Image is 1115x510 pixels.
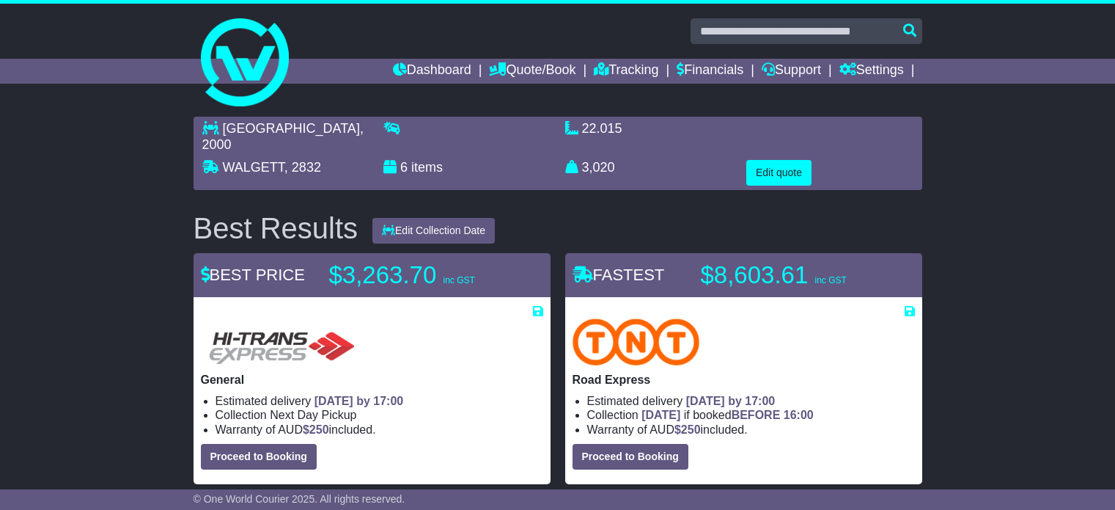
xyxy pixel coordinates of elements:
span: inc GST [814,275,846,285]
button: Edit quote [746,160,812,186]
span: 6 [400,160,408,175]
button: Proceed to Booking [573,444,688,470]
span: Next Day Pickup [270,409,356,421]
span: , 2832 [284,160,321,175]
img: HiTrans (Machship): General [201,318,361,365]
li: Warranty of AUD included. [216,423,543,437]
button: Proceed to Booking [201,444,317,470]
a: Dashboard [393,59,471,84]
span: © One World Courier 2025. All rights reserved. [194,493,405,505]
span: $ [303,423,329,436]
a: Quote/Book [489,59,575,84]
p: $8,603.61 [701,261,884,290]
span: BEST PRICE [201,266,305,284]
span: 3,020 [582,160,615,175]
li: Collection [216,408,543,422]
li: Estimated delivery [587,394,915,408]
a: Settings [839,59,904,84]
span: 250 [681,423,701,436]
span: if booked [641,409,813,421]
span: 16:00 [784,409,814,421]
li: Warranty of AUD included. [587,423,915,437]
li: Collection [587,408,915,422]
span: [GEOGRAPHIC_DATA] [223,121,360,136]
div: Best Results [186,212,366,244]
a: Financials [677,59,743,84]
span: FASTEST [573,266,665,284]
span: , 2000 [202,121,364,152]
span: BEFORE [732,409,781,421]
span: inc GST [443,275,474,285]
span: items [411,160,443,175]
span: 22.015 [582,121,622,136]
span: [DATE] by 17:00 [314,395,404,407]
li: Estimated delivery [216,394,543,408]
span: 250 [309,423,329,436]
p: General [201,373,543,387]
span: [DATE] by 17:00 [686,395,776,407]
button: Edit Collection Date [372,218,495,244]
span: [DATE] [641,409,680,421]
p: Road Express [573,373,915,387]
img: TNT Domestic: Road Express [573,318,700,365]
p: $3,263.70 [329,261,512,290]
span: $ [674,423,701,436]
a: Tracking [594,59,658,84]
span: WALGETT [223,160,284,175]
a: Support [762,59,821,84]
